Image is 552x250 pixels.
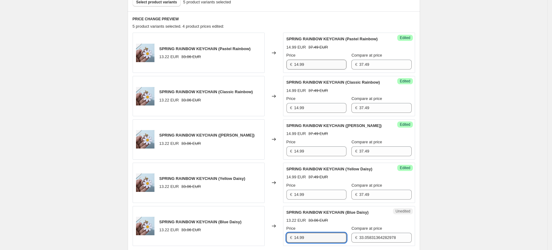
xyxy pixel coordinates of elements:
span: Compare at price [351,226,382,231]
span: SPRING RAINBOW KEYCHAIN (Yellow Daisy) [286,167,373,171]
div: 13.22 EUR [159,97,179,103]
span: SPRING RAINBOW KEYCHAIN ([PERSON_NAME]) [286,123,382,128]
strike: 37.49 EUR [308,88,328,94]
div: 14.99 EUR [286,88,306,94]
img: 17_df8c6ef7-ada7-4fd1-9376-ff60832e3c99_80x.png [136,217,154,235]
span: Edited [400,79,410,84]
strike: 33.06 EUR [181,227,201,233]
strike: 37.49 EUR [308,174,328,180]
span: Unedited [395,209,410,214]
span: Price [286,96,296,101]
div: 13.22 EUR [286,217,306,224]
img: 17_df8c6ef7-ada7-4fd1-9376-ff60832e3c99_80x.png [136,44,154,62]
span: SPRING RAINBOW KEYCHAIN ([PERSON_NAME]) [159,133,255,137]
span: Price [286,226,296,231]
span: € [355,235,357,240]
span: SPRING RAINBOW KEYCHAIN (Blue Daisy) [159,220,242,224]
span: SPRING RAINBOW KEYCHAIN (Blue Daisy) [286,210,369,215]
strike: 37.49 EUR [308,44,328,50]
span: € [355,192,357,197]
strike: 33.06 EUR [181,54,201,60]
div: 13.22 EUR [159,184,179,190]
div: 14.99 EUR [286,131,306,137]
div: 13.22 EUR [159,141,179,147]
span: € [290,62,292,67]
img: 17_df8c6ef7-ada7-4fd1-9376-ff60832e3c99_80x.png [136,87,154,105]
span: SPRING RAINBOW KEYCHAIN (Pastel Rainbow) [159,46,251,51]
span: 5 product variants selected. 4 product prices edited: [133,24,224,29]
span: Edited [400,35,410,40]
img: 17_df8c6ef7-ada7-4fd1-9376-ff60832e3c99_80x.png [136,173,154,192]
strike: 33.06 EUR [181,184,201,190]
span: € [290,149,292,153]
span: Compare at price [351,140,382,144]
span: € [355,149,357,153]
span: SPRING RAINBOW KEYCHAIN (Classic Rainbow) [286,80,380,85]
div: 13.22 EUR [159,54,179,60]
span: Compare at price [351,53,382,58]
div: 13.22 EUR [159,227,179,233]
span: € [290,105,292,110]
img: 17_df8c6ef7-ada7-4fd1-9376-ff60832e3c99_80x.png [136,130,154,149]
strike: 33.06 EUR [308,217,328,224]
span: € [290,192,292,197]
span: € [355,62,357,67]
span: Edited [400,165,410,170]
span: Price [286,53,296,58]
span: Price [286,183,296,188]
strike: 33.06 EUR [181,97,201,103]
span: Edited [400,122,410,127]
span: SPRING RAINBOW KEYCHAIN (Pastel Rainbow) [286,37,378,41]
strike: 37.49 EUR [308,131,328,137]
span: Price [286,140,296,144]
span: € [290,235,292,240]
div: 14.99 EUR [286,44,306,50]
strike: 33.06 EUR [181,141,201,147]
div: 14.99 EUR [286,174,306,180]
span: Compare at price [351,96,382,101]
span: Compare at price [351,183,382,188]
span: € [355,105,357,110]
span: SPRING RAINBOW KEYCHAIN (Classic Rainbow) [159,89,253,94]
span: SPRING RAINBOW KEYCHAIN (Yellow Daisy) [159,176,246,181]
h6: PRICE CHANGE PREVIEW [133,17,415,22]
